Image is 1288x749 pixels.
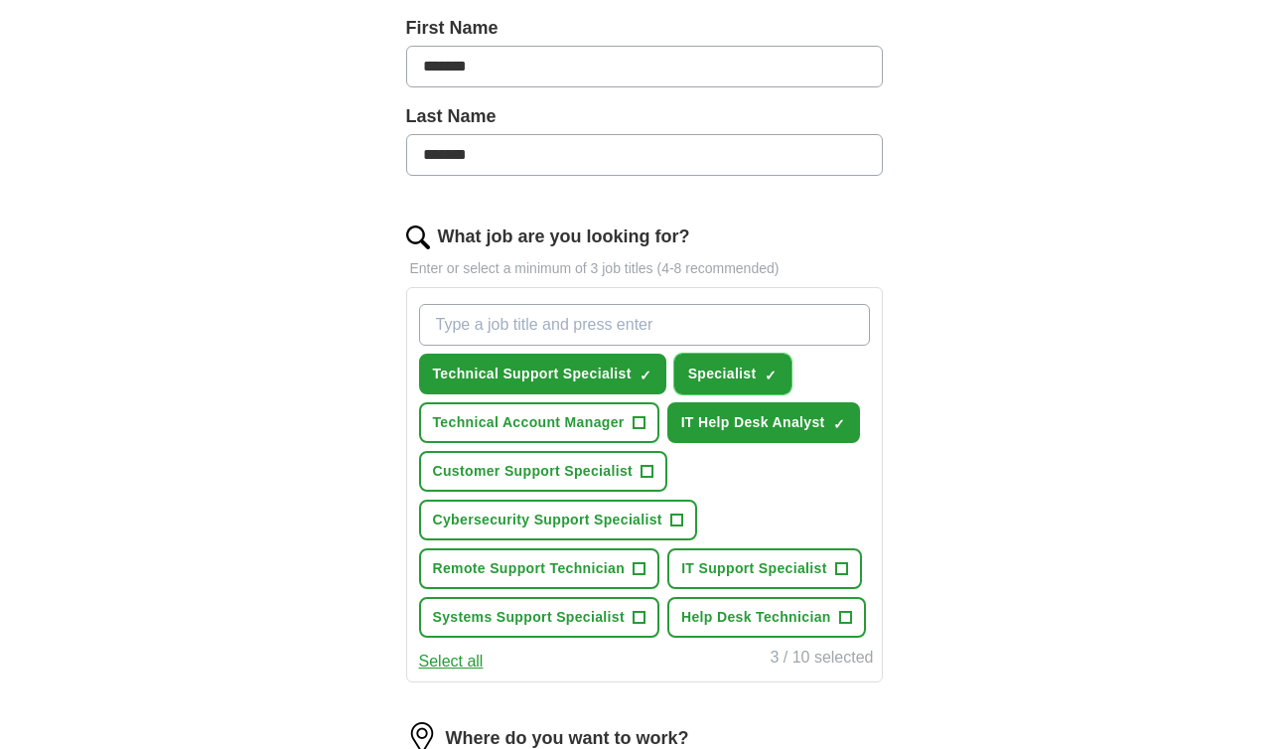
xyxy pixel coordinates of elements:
[667,402,860,443] button: IT Help Desk Analyst✓
[667,597,866,638] button: Help Desk Technician
[833,416,845,432] span: ✓
[406,103,883,130] label: Last Name
[406,15,883,42] label: First Name
[419,402,659,443] button: Technical Account Manager
[406,258,883,279] p: Enter or select a minimum of 3 job titles (4-8 recommended)
[419,354,666,394] button: Technical Support Specialist✓
[433,412,625,433] span: Technical Account Manager
[419,304,870,346] input: Type a job title and press enter
[681,558,827,579] span: IT Support Specialist
[433,510,662,530] span: Cybersecurity Support Specialist
[419,597,660,638] button: Systems Support Specialist
[419,451,668,492] button: Customer Support Specialist
[674,354,791,394] button: Specialist✓
[433,607,626,628] span: Systems Support Specialist
[688,364,757,384] span: Specialist
[640,368,651,383] span: ✓
[770,646,873,674] div: 3 / 10 selected
[433,461,634,482] span: Customer Support Specialist
[419,500,697,540] button: Cybersecurity Support Specialist
[681,412,825,433] span: IT Help Desk Analyst
[433,364,632,384] span: Technical Support Specialist
[438,224,690,250] label: What job are you looking for?
[406,225,430,249] img: search.png
[419,650,484,674] button: Select all
[433,558,626,579] span: Remote Support Technician
[667,548,862,589] button: IT Support Specialist
[765,368,777,383] span: ✓
[681,607,831,628] span: Help Desk Technician
[419,548,660,589] button: Remote Support Technician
